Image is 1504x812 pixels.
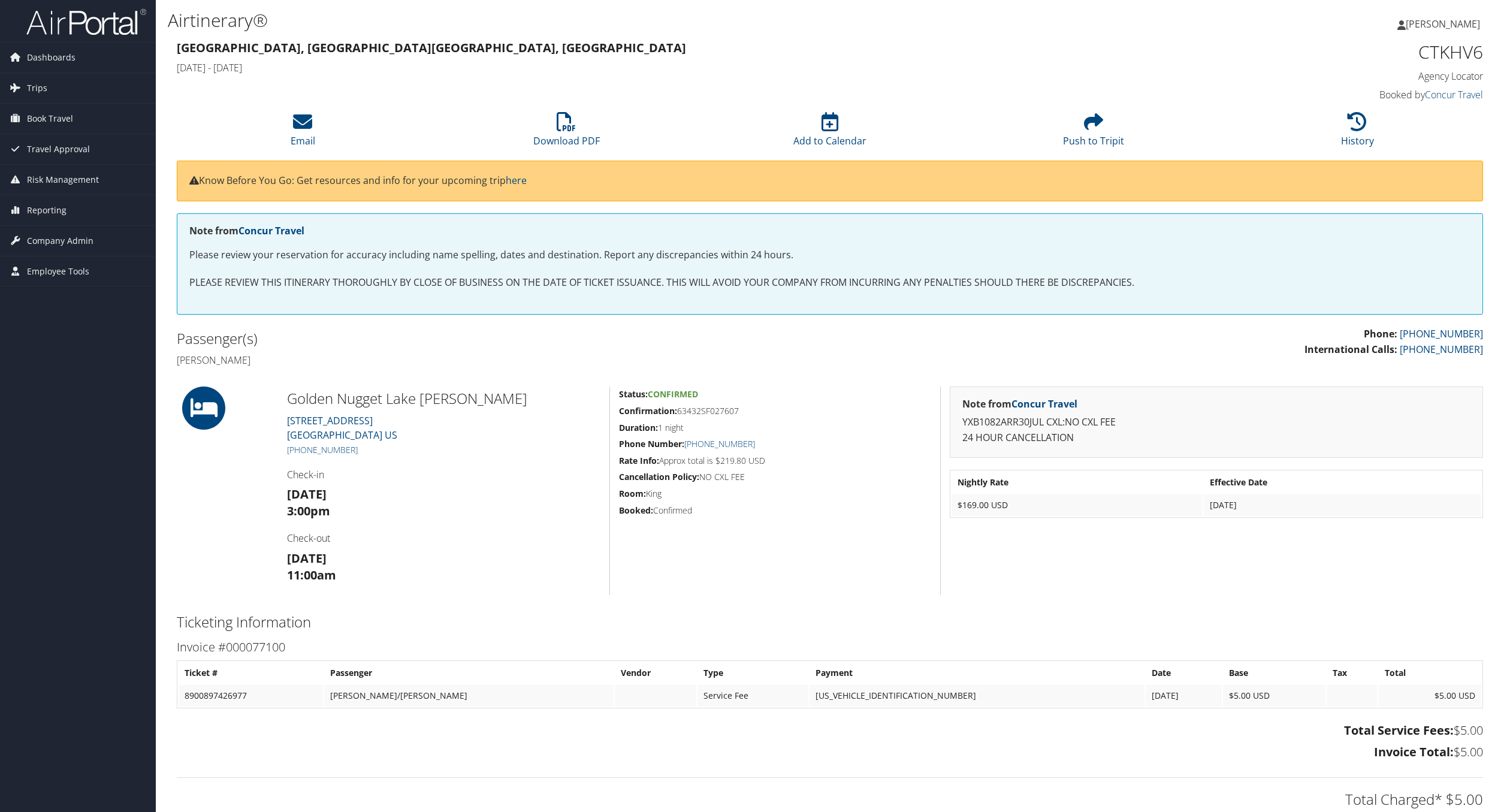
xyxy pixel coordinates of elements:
strong: 11:00am [287,567,336,583]
h5: 63432SF027607 [619,405,932,417]
p: Know Before You Go: Get resources and info for your upcoming trip [189,173,1470,189]
span: Book Travel [27,104,73,134]
strong: 3:00pm [287,503,330,519]
h4: Booked by [1170,88,1484,101]
td: 8900897426977 [179,685,323,707]
a: [PHONE_NUMBER] [684,438,755,449]
th: Payment [810,662,1144,684]
span: Trips [27,73,47,103]
h2: Total Charged* $5.00 [177,789,1483,810]
h5: Approx total is $219.80 USD [619,455,932,467]
span: Travel Approval [27,134,90,164]
strong: Total Service Fees: [1344,722,1454,738]
h2: Passenger(s) [177,328,821,349]
strong: International Calls: [1304,343,1397,356]
a: [PHONE_NUMBER] [1400,343,1483,356]
a: here [506,174,527,187]
h1: Airtinerary® [168,8,1050,33]
span: Risk Management [27,165,99,195]
a: Concur Travel [1011,397,1077,410]
strong: Cancellation Policy: [619,471,699,482]
h3: $5.00 [177,744,1483,760]
td: $5.00 USD [1379,685,1481,707]
th: Effective Date [1204,472,1481,493]
th: Type [697,662,808,684]
span: Employee Tools [27,256,89,286]
span: Reporting [27,195,67,225]
a: Add to Calendar [793,119,866,147]
th: Nightly Rate [952,472,1203,493]
strong: Rate Info: [619,455,659,466]
h1: CTKHV6 [1170,40,1484,65]
th: Base [1223,662,1325,684]
p: PLEASE REVIEW THIS ITINERARY THOROUGHLY BY CLOSE OF BUSINESS ON THE DATE OF TICKET ISSUANCE. THIS... [189,275,1470,291]
a: Concur Travel [238,224,304,237]
h5: NO CXL FEE [619,471,932,483]
p: Please review your reservation for accuracy including name spelling, dates and destination. Repor... [189,247,1470,263]
strong: Invoice Total: [1374,744,1454,760]
strong: [GEOGRAPHIC_DATA], [GEOGRAPHIC_DATA] [GEOGRAPHIC_DATA], [GEOGRAPHIC_DATA] [177,40,686,56]
span: [PERSON_NAME] [1406,17,1480,31]
h5: Confirmed [619,505,932,517]
th: Ticket # [179,662,323,684]
a: [STREET_ADDRESS][GEOGRAPHIC_DATA] US [287,414,397,442]
a: Download PDF [533,119,600,147]
th: Vendor [615,662,696,684]
h4: Agency Locator [1170,70,1484,83]
h5: 1 night [619,422,932,434]
strong: Phone Number: [619,438,684,449]
td: Service Fee [697,685,808,707]
td: [US_VEHICLE_IDENTIFICATION_NUMBER] [810,685,1144,707]
th: Tax [1327,662,1378,684]
td: [DATE] [1146,685,1221,707]
h4: [DATE] - [DATE] [177,61,1152,74]
th: Date [1146,662,1221,684]
span: Company Admin [27,226,93,256]
td: $169.00 USD [952,494,1203,516]
a: [PHONE_NUMBER] [1400,327,1483,340]
a: Concur Travel [1425,88,1483,101]
strong: Booked: [619,505,653,516]
h5: King [619,488,932,500]
a: History [1341,119,1374,147]
strong: Room: [619,488,646,499]
a: [PHONE_NUMBER] [287,444,358,455]
h4: [PERSON_NAME] [177,354,821,367]
strong: [DATE] [287,550,327,566]
a: Push to Tripit [1063,119,1124,147]
strong: [DATE] [287,486,327,502]
p: YXB1082ARR30JUL CXL:NO CXL FEE 24 HOUR CANCELLATION [962,415,1470,445]
span: Confirmed [648,388,698,400]
h4: Check-in [287,468,600,481]
th: Passenger [324,662,614,684]
h3: $5.00 [177,722,1483,739]
img: airportal-logo.png [26,8,146,36]
a: [PERSON_NAME] [1397,6,1492,42]
strong: Note from [189,224,304,237]
h2: Golden Nugget Lake [PERSON_NAME] [287,388,600,409]
h4: Check-out [287,532,600,545]
span: Dashboards [27,43,75,73]
td: $5.00 USD [1223,685,1325,707]
a: Email [291,119,315,147]
td: [DATE] [1204,494,1481,516]
td: [PERSON_NAME]/[PERSON_NAME] [324,685,614,707]
h2: Ticketing Information [177,612,1483,632]
th: Total [1379,662,1481,684]
strong: Duration: [619,422,658,433]
strong: Status: [619,388,648,400]
strong: Phone: [1364,327,1397,340]
strong: Note from [962,397,1077,410]
h3: Invoice #000077100 [177,639,1483,656]
strong: Confirmation: [619,405,677,416]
